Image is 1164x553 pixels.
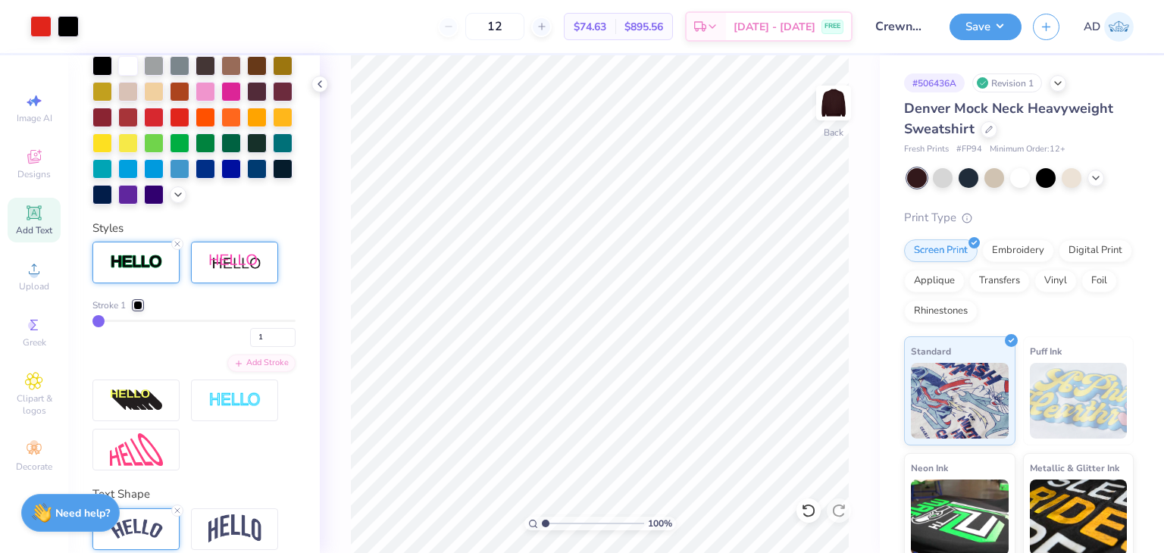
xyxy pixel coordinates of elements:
[911,343,951,359] span: Standard
[208,514,261,543] img: Arch
[92,486,296,503] div: Text Shape
[23,336,46,348] span: Greek
[904,270,965,292] div: Applique
[911,363,1009,439] img: Standard
[208,253,261,272] img: Shadow
[969,270,1030,292] div: Transfers
[1059,239,1132,262] div: Digital Print
[904,99,1113,138] span: Denver Mock Neck Heavyweight Sweatshirt
[16,224,52,236] span: Add Text
[574,19,606,35] span: $74.63
[904,143,949,156] span: Fresh Prints
[55,506,110,520] strong: Need help?
[824,21,840,32] span: FREE
[1081,270,1117,292] div: Foil
[17,112,52,124] span: Image AI
[1030,363,1128,439] img: Puff Ink
[208,392,261,409] img: Negative Space
[92,298,126,312] span: Stroke 1
[990,143,1065,156] span: Minimum Order: 12 +
[648,517,672,530] span: 100 %
[1104,12,1134,42] img: Anjali Dilish
[1034,270,1077,292] div: Vinyl
[8,392,61,417] span: Clipart & logos
[227,355,296,372] div: Add Stroke
[1084,18,1100,36] span: AD
[904,239,978,262] div: Screen Print
[17,168,51,180] span: Designs
[1030,460,1119,476] span: Metallic & Glitter Ink
[19,280,49,292] span: Upload
[734,19,815,35] span: [DATE] - [DATE]
[904,209,1134,227] div: Print Type
[904,300,978,323] div: Rhinestones
[16,461,52,473] span: Decorate
[818,88,849,118] img: Back
[824,126,843,139] div: Back
[110,389,163,413] img: 3d Illusion
[624,19,663,35] span: $895.56
[911,460,948,476] span: Neon Ink
[1030,343,1062,359] span: Puff Ink
[110,254,163,271] img: Stroke
[465,13,524,40] input: – –
[982,239,1054,262] div: Embroidery
[956,143,982,156] span: # FP94
[864,11,938,42] input: Untitled Design
[950,14,1022,40] button: Save
[972,73,1042,92] div: Revision 1
[904,73,965,92] div: # 506436A
[110,433,163,466] img: Free Distort
[1084,12,1134,42] a: AD
[110,519,163,539] img: Arc
[92,220,296,237] div: Styles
